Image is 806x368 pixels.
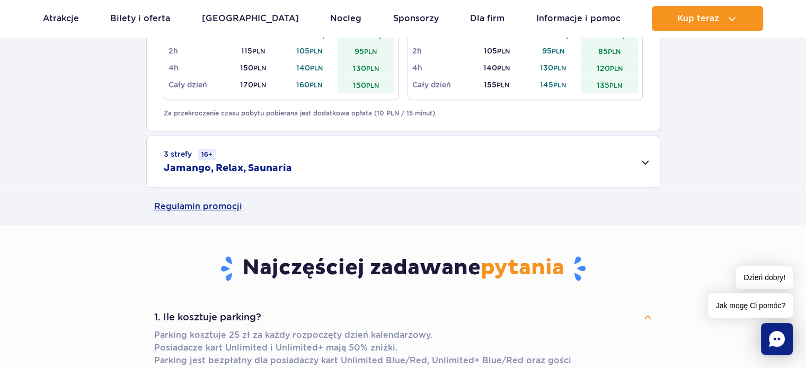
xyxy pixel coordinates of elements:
a: Bilety i oferta [110,6,170,31]
small: PLN [610,65,623,73]
td: 95 [525,42,582,59]
td: 120 [581,59,638,76]
td: 105 [468,42,525,59]
small: PLN [552,47,564,55]
a: Dla firm [470,6,504,31]
a: Informacje i pomoc [536,6,621,31]
td: 115 [225,42,281,59]
td: 2h [412,42,469,59]
td: 170 [225,76,281,93]
td: 130 [338,59,394,76]
p: Za przekroczenie czasu pobytu pobierana jest dodatkowa opłata (10 PLN / 15 minut). [164,109,643,118]
small: PLN [309,47,322,55]
small: PLN [310,64,323,72]
a: Sponsorzy [393,6,439,31]
a: Atrakcje [43,6,79,31]
a: Nocleg [330,6,361,31]
small: PLN [253,81,266,89]
small: PLN [497,81,509,89]
small: PLN [553,81,566,89]
td: 160 [281,76,338,93]
td: Cały dzień [412,76,469,93]
td: 85 [581,42,638,59]
small: PLN [252,47,265,55]
span: Dzień dobry! [736,266,793,289]
small: PLN [609,82,622,89]
small: PLN [497,47,510,55]
td: Cały dzień [169,76,225,93]
small: PLN [253,64,266,72]
span: pytania [481,255,564,281]
td: 145 [525,76,582,93]
td: 150 [225,59,281,76]
td: 2h [169,42,225,59]
td: 140 [468,59,525,76]
h3: Najczęściej zadawane [154,255,652,282]
small: 16+ [198,149,216,160]
small: 3 strefy [164,149,216,160]
button: Kup teraz [652,6,763,31]
td: 130 [525,59,582,76]
span: Jak mogę Ci pomóc? [708,293,793,318]
small: PLN [366,82,379,89]
a: [GEOGRAPHIC_DATA] [202,6,299,31]
td: 95 [338,42,394,59]
td: 4h [169,59,225,76]
td: 150 [338,76,394,93]
button: 1. Ile kosztuje parking? [154,306,652,329]
h2: Jamango, Relax, Saunaria [164,162,292,175]
td: 155 [468,76,525,93]
td: 140 [281,59,338,76]
td: 105 [281,42,338,59]
small: PLN [553,64,566,72]
small: PLN [608,48,621,56]
small: PLN [309,81,322,89]
small: PLN [364,48,377,56]
td: 135 [581,76,638,93]
small: PLN [366,65,379,73]
a: Regulamin promocji [154,188,652,225]
span: Kup teraz [677,14,719,23]
td: 4h [412,59,469,76]
small: PLN [497,64,510,72]
div: Chat [761,323,793,355]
